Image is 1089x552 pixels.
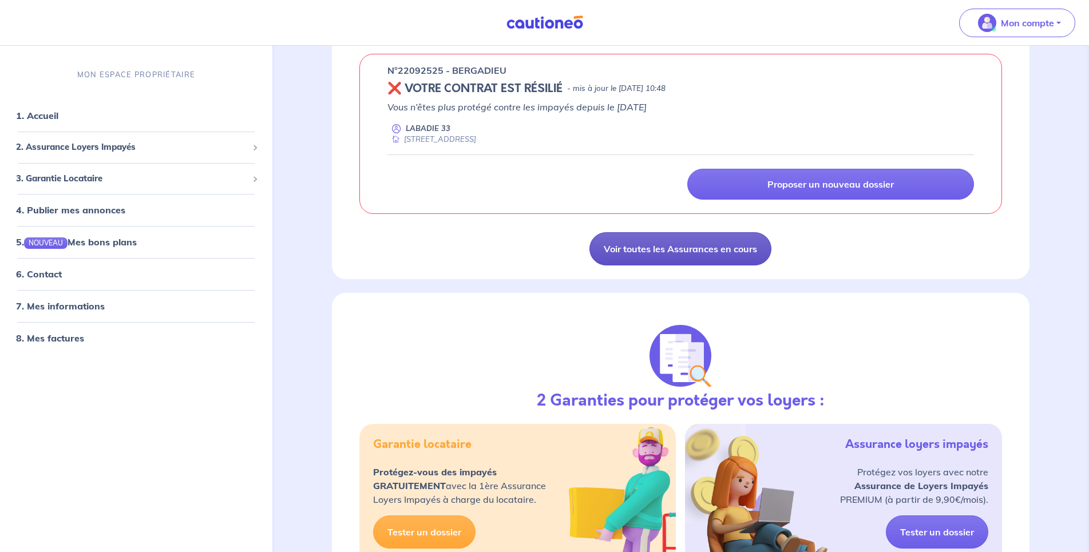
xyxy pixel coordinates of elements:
[406,123,450,134] p: LABADIE 33
[854,480,988,491] strong: Assurance de Loyers Impayés
[978,14,996,32] img: illu_account_valid_menu.svg
[373,515,476,549] a: Tester un dossier
[373,465,546,506] p: avec la 1ère Assurance Loyers Impayés à charge du locataire.
[767,178,894,190] p: Proposer un nouveau dossier
[16,300,105,312] a: 7. Mes informations
[5,198,268,221] div: 4. Publier mes annonces
[959,9,1075,37] button: illu_account_valid_menu.svgMon compte
[537,391,825,411] h3: 2 Garanties pour protéger vos loyers :
[16,141,248,154] span: 2. Assurance Loyers Impayés
[567,83,666,94] p: - mis à jour le [DATE] 10:48
[502,15,588,30] img: Cautioneo
[16,204,125,216] a: 4. Publier mes annonces
[387,82,974,96] div: state: REVOKED, Context: ,MAYBE-CERTIFICATE,,LESSOR-DOCUMENTS,IS-ODEALIM
[5,263,268,285] div: 6. Contact
[387,100,974,114] p: Vous n’êtes plus protégé contre les impayés depuis le [DATE]
[373,466,497,491] strong: Protégez-vous des impayés GRATUITEMENT
[845,438,988,451] h5: Assurance loyers impayés
[5,327,268,350] div: 8. Mes factures
[5,167,268,189] div: 3. Garantie Locataire
[16,236,137,248] a: 5.NOUVEAUMes bons plans
[16,268,62,280] a: 6. Contact
[77,69,195,80] p: MON ESPACE PROPRIÉTAIRE
[387,63,506,77] p: n°22092525 - BERGADIEU
[840,465,988,506] p: Protégez vos loyers avec notre PREMIUM (à partir de 9,90€/mois).
[16,172,248,185] span: 3. Garantie Locataire
[5,104,268,127] div: 1. Accueil
[387,82,563,96] h5: ❌ VOTRE CONTRAT EST RÉSILIÉ
[5,136,268,158] div: 2. Assurance Loyers Impayés
[1001,16,1054,30] p: Mon compte
[16,332,84,344] a: 8. Mes factures
[387,134,476,145] div: [STREET_ADDRESS]
[589,232,771,265] a: Voir toutes les Assurances en cours
[886,515,988,549] a: Tester un dossier
[650,325,711,387] img: justif-loupe
[16,110,58,121] a: 1. Accueil
[5,295,268,317] div: 7. Mes informations
[5,231,268,253] div: 5.NOUVEAUMes bons plans
[687,169,974,200] a: Proposer un nouveau dossier
[373,438,472,451] h5: Garantie locataire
